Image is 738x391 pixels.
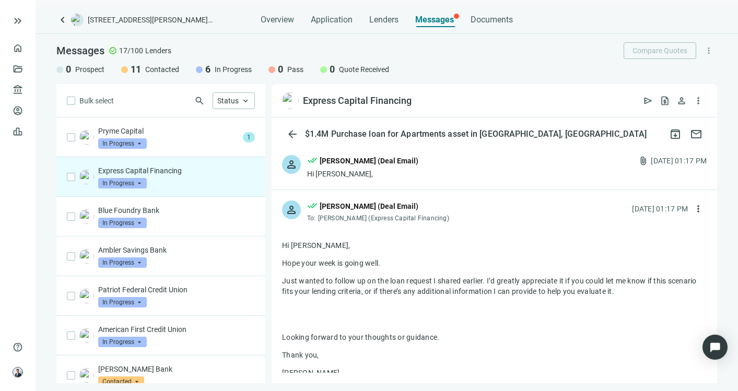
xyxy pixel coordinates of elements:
p: Blue Foundry Bank [98,205,255,216]
div: Open Intercom Messenger [702,335,728,360]
span: Contacted [98,376,144,387]
span: In Progress [215,64,252,75]
span: check_circle [109,46,117,55]
p: Pryme Capital [98,126,239,136]
span: 0 [66,63,71,76]
span: Application [311,15,353,25]
span: more_vert [704,46,713,55]
img: 22c0c756-752d-4072-b9f7-266bf648b86f [79,209,94,224]
span: account_balance [13,85,20,95]
span: more_vert [693,96,704,106]
p: Express Capital Financing [98,165,255,176]
div: $1.4M Purchase loan for Apartments asset in [GEOGRAPHIC_DATA], [GEOGRAPHIC_DATA] [303,129,649,139]
span: done_all [307,155,318,169]
span: request_quote [660,96,670,106]
span: Bulk select [79,95,114,106]
span: 0 [278,63,283,76]
span: Pass [287,64,303,75]
span: keyboard_arrow_up [241,96,250,105]
span: Messages [415,15,454,25]
button: more_vert [700,42,717,59]
span: Lenders [145,45,171,56]
span: In Progress [98,257,147,268]
div: [PERSON_NAME] (Deal Email) [320,155,418,167]
span: Documents [471,15,513,25]
span: archive [669,128,682,140]
span: In Progress [98,297,147,307]
span: Quote Received [339,64,389,75]
p: American First Credit Union [98,324,255,335]
span: In Progress [98,138,147,149]
p: Ambler Savings Bank [98,245,255,255]
span: Contacted [145,64,179,75]
button: more_vert [690,92,707,109]
span: Status [217,97,239,105]
div: To: [307,214,452,222]
button: arrow_back [282,124,303,145]
span: Messages [56,44,104,57]
button: keyboard_double_arrow_right [11,15,24,27]
button: archive [665,124,686,145]
span: In Progress [98,218,147,228]
img: b51026bb-dfdf-4c43-b42d-d9cf265a721c.png [79,130,94,145]
img: 22237710-b25b-450e-af49-e651eca25a82 [282,92,299,109]
span: arrow_back [286,128,299,140]
div: Hi [PERSON_NAME], [307,169,418,179]
span: 11 [131,63,141,76]
img: 303a2f5d-ac4b-4a59-b199-460e7b39b3e4 [79,249,94,264]
span: Lenders [369,15,399,25]
span: In Progress [98,178,147,188]
span: help [13,342,23,352]
span: send [643,96,653,106]
div: [PERSON_NAME] (Deal Email) [320,200,418,212]
img: deal-logo [71,14,84,26]
span: mail [690,128,702,140]
span: In Progress [98,337,147,347]
span: person [676,96,687,106]
button: mail [686,124,707,145]
button: person [673,92,690,109]
img: 22237710-b25b-450e-af49-e651eca25a82 [79,170,94,184]
span: done_all [307,200,318,214]
button: request_quote [657,92,673,109]
span: attach_file [638,156,649,166]
span: 0 [330,63,335,76]
span: 1 [243,132,255,143]
div: Express Capital Financing [303,94,412,107]
span: 6 [205,63,210,76]
a: keyboard_arrow_left [56,14,69,26]
p: Patriot Federal Credit Union [98,285,255,295]
button: send [640,92,657,109]
p: [PERSON_NAME] Bank [98,364,255,374]
span: search [194,96,205,106]
span: more_vert [693,204,704,214]
span: Prospect [75,64,104,75]
div: [DATE] 01:17 PM [651,155,707,167]
span: person [285,204,298,216]
img: 8e56fedc-3017-4321-b36b-d2c81fde944e [79,368,94,383]
span: [PERSON_NAME] (Express Capital Financing) [318,215,449,222]
span: 17/100 [119,45,143,56]
img: 82f4a928-dcac-4ffd-ac27-1e1505a6baaf [79,328,94,343]
span: person [285,158,298,171]
img: 67906e68-309f-4633-ac1b-a0b4d47d2ca2 [79,289,94,303]
span: [STREET_ADDRESS][PERSON_NAME][PERSON_NAME] [88,15,213,25]
span: Overview [261,15,294,25]
img: avatar [13,368,22,377]
button: more_vert [690,200,707,217]
button: Compare Quotes [624,42,696,59]
div: [DATE] 01:17 PM [632,203,688,215]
